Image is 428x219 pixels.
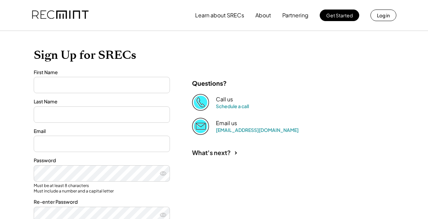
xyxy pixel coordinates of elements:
[370,10,396,21] button: Log in
[34,69,170,76] div: First Name
[34,128,170,135] div: Email
[32,4,89,27] img: recmint-logotype%403x.png
[192,118,209,135] img: Email%202%403x.png
[34,48,395,62] h1: Sign Up for SRECs
[216,103,249,109] a: Schedule a call
[320,10,359,21] button: Get Started
[192,79,227,87] div: Questions?
[34,199,170,205] div: Re-enter Password
[216,127,299,133] a: [EMAIL_ADDRESS][DOMAIN_NAME]
[195,9,244,22] button: Learn about SRECs
[34,98,170,105] div: Last Name
[282,9,308,22] button: Partnering
[255,9,271,22] button: About
[34,157,170,164] div: Password
[34,183,170,193] div: Must be at least 8 characters Must include a number and a capital letter
[192,149,231,156] div: What's next?
[216,96,233,103] div: Call us
[216,120,237,127] div: Email us
[192,94,209,111] img: Phone%20copy%403x.png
